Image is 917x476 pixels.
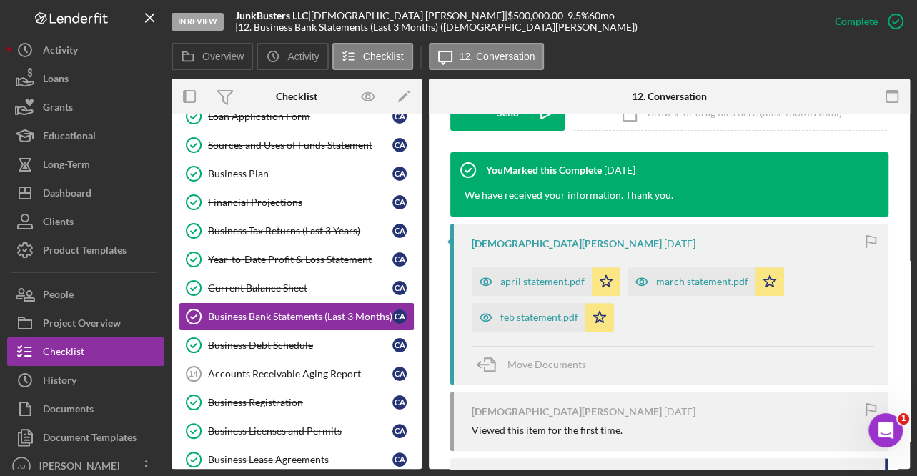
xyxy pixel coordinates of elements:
[208,368,392,380] div: Accounts Receivable Aging Report
[179,331,415,360] a: Business Debt ScheduleCA
[7,366,164,395] button: History
[472,303,614,332] button: feb statement.pdf
[7,236,164,264] a: Product Templates
[589,10,615,21] div: 60 mo
[332,43,413,70] button: Checklist
[7,280,164,309] button: People
[7,337,164,366] button: Checklist
[43,366,76,398] div: History
[43,280,74,312] div: People
[898,413,909,425] span: 1
[821,7,910,36] button: Complete
[7,122,164,150] button: Educational
[43,395,94,427] div: Documents
[7,423,164,452] button: Document Templates
[257,43,328,70] button: Activity
[43,236,127,268] div: Product Templates
[208,397,392,408] div: Business Registration
[7,309,164,337] button: Project Overview
[472,406,662,417] div: [DEMOGRAPHIC_DATA][PERSON_NAME]
[472,425,623,436] div: Viewed this item for the first time.
[43,337,84,370] div: Checklist
[179,131,415,159] a: Sources and Uses of Funds StatementCA
[172,13,224,31] div: In Review
[208,225,392,237] div: Business Tax Returns (Last 3 Years)
[179,388,415,417] a: Business RegistrationCA
[7,207,164,236] button: Clients
[208,311,392,322] div: Business Bank Statements (Last 3 Months)
[7,395,164,423] a: Documents
[392,367,407,381] div: C A
[311,10,507,21] div: [DEMOGRAPHIC_DATA] [PERSON_NAME] |
[179,445,415,474] a: Business Lease AgreementsCA
[208,139,392,151] div: Sources and Uses of Funds Statement
[465,188,673,202] div: We have received your information. Thank you.
[43,179,91,211] div: Dashboard
[208,339,392,351] div: Business Debt Schedule
[189,370,198,378] tspan: 14
[460,51,535,62] label: 12. Conversation
[179,302,415,331] a: Business Bank Statements (Last 3 Months)CA
[179,274,415,302] a: Current Balance SheetCA
[7,93,164,122] button: Grants
[507,10,567,21] div: $500,000.00
[208,454,392,465] div: Business Lease Agreements
[276,91,317,102] div: Checklist
[392,281,407,295] div: C A
[392,138,407,152] div: C A
[664,238,695,249] time: 2025-05-15 17:48
[43,150,90,182] div: Long-Term
[43,207,74,239] div: Clients
[363,51,404,62] label: Checklist
[7,150,164,179] button: Long-Term
[43,309,121,341] div: Project Overview
[179,159,415,188] a: Business PlanCA
[392,338,407,352] div: C A
[835,7,878,36] div: Complete
[472,238,662,249] div: [DEMOGRAPHIC_DATA][PERSON_NAME]
[43,36,78,68] div: Activity
[208,111,392,122] div: Loan Application Form
[235,21,638,33] div: | 12. Business Bank Statements (Last 3 Months) ([DEMOGRAPHIC_DATA][PERSON_NAME])
[392,109,407,124] div: C A
[392,309,407,324] div: C A
[500,312,578,323] div: feb statement.pdf
[208,168,392,179] div: Business Plan
[202,51,244,62] label: Overview
[868,413,903,447] iframe: Intercom live chat
[43,64,69,96] div: Loans
[179,245,415,274] a: Year-to-Date Profit & Loss StatementCA
[179,217,415,245] a: Business Tax Returns (Last 3 Years)CA
[208,282,392,294] div: Current Balance Sheet
[472,347,600,382] button: Move Documents
[208,425,392,437] div: Business Licenses and Permits
[235,9,308,21] b: JunkBusters LLC
[632,91,707,102] div: 12. Conversation
[628,267,784,296] button: march statement.pdf
[179,360,415,388] a: 14Accounts Receivable Aging ReportCA
[208,197,392,208] div: Financial Projections
[392,395,407,410] div: C A
[392,424,407,438] div: C A
[664,406,695,417] time: 2025-05-15 17:44
[567,10,589,21] div: 9.5 %
[392,252,407,267] div: C A
[208,254,392,265] div: Year-to-Date Profit & Loss Statement
[17,462,25,470] text: AJ
[392,224,407,238] div: C A
[43,423,137,455] div: Document Templates
[287,51,319,62] label: Activity
[7,36,164,64] button: Activity
[486,164,602,176] div: You Marked this Complete
[7,64,164,93] button: Loans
